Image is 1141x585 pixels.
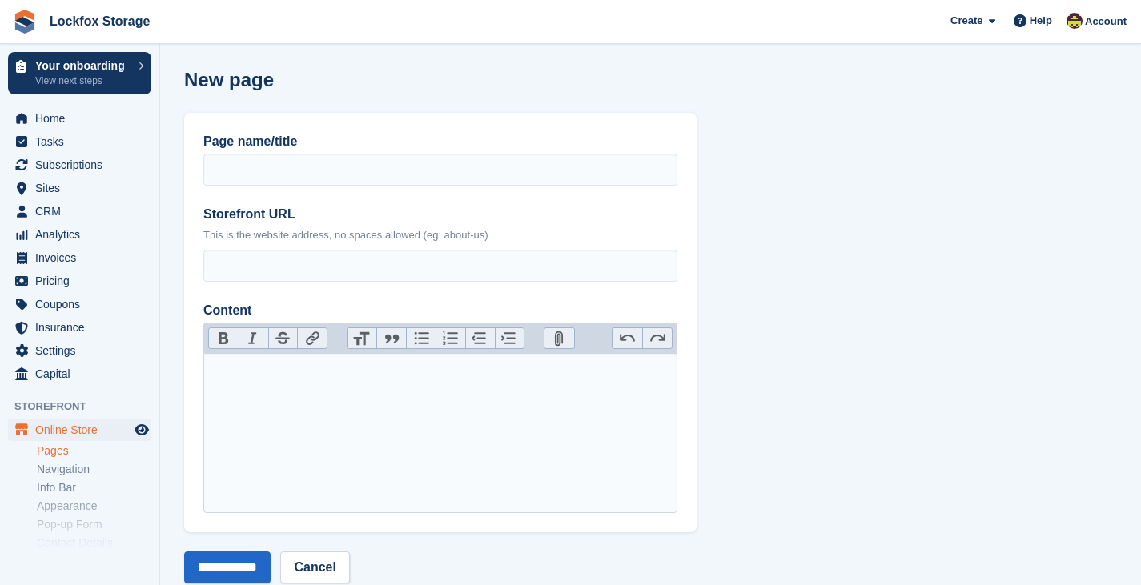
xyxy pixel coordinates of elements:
[35,246,131,269] span: Invoices
[14,399,159,415] span: Storefront
[35,339,131,362] span: Settings
[950,13,982,29] span: Create
[35,177,131,199] span: Sites
[8,246,151,269] a: menu
[184,69,274,90] h1: New page
[8,270,151,292] a: menu
[642,328,672,349] button: Redo
[35,74,131,88] p: View next steps
[37,480,151,495] a: Info Bar
[35,60,131,71] p: Your onboarding
[465,328,495,349] button: Decrease Level
[8,316,151,339] a: menu
[8,419,151,441] a: menu
[203,353,677,513] trix-editor: Content
[203,132,677,151] label: Page name/title
[8,107,151,130] a: menu
[203,205,677,224] label: Storefront URL
[1085,14,1127,30] span: Account
[376,328,406,349] button: Quote
[406,328,436,349] button: Bullets
[8,130,151,153] a: menu
[13,10,37,34] img: stora-icon-8386f47178a22dfd0bd8f6a31ec36ba5ce8667c1dd55bd0f319d3a0aa187defe.svg
[35,419,131,441] span: Online Store
[37,462,151,477] a: Navigation
[1067,13,1083,29] img: Dan Shepherd
[8,52,151,94] a: Your onboarding View next steps
[35,363,131,385] span: Capital
[35,316,131,339] span: Insurance
[35,200,131,222] span: CRM
[297,328,327,349] button: Link
[35,270,131,292] span: Pricing
[209,328,239,349] button: Bold
[8,223,151,246] a: menu
[35,107,131,130] span: Home
[37,517,151,532] a: Pop-up Form
[8,293,151,315] a: menu
[268,328,298,349] button: Strikethrough
[8,363,151,385] a: menu
[203,227,677,243] p: This is the website address, no spaces allowed (eg: about-us)
[613,328,642,349] button: Undo
[203,301,677,320] label: Content
[37,499,151,514] a: Appearance
[280,551,349,583] a: Cancel
[132,420,151,439] a: Preview store
[239,328,268,349] button: Italic
[35,130,131,153] span: Tasks
[348,328,377,349] button: Heading
[37,535,151,551] a: Contact Details
[8,200,151,222] a: menu
[37,443,151,459] a: Pages
[544,328,574,349] button: Attach Files
[35,223,131,246] span: Analytics
[436,328,465,349] button: Numbers
[43,8,156,34] a: Lockfox Storage
[35,154,131,176] span: Subscriptions
[1030,13,1052,29] span: Help
[35,293,131,315] span: Coupons
[8,339,151,362] a: menu
[8,177,151,199] a: menu
[495,328,524,349] button: Increase Level
[8,154,151,176] a: menu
